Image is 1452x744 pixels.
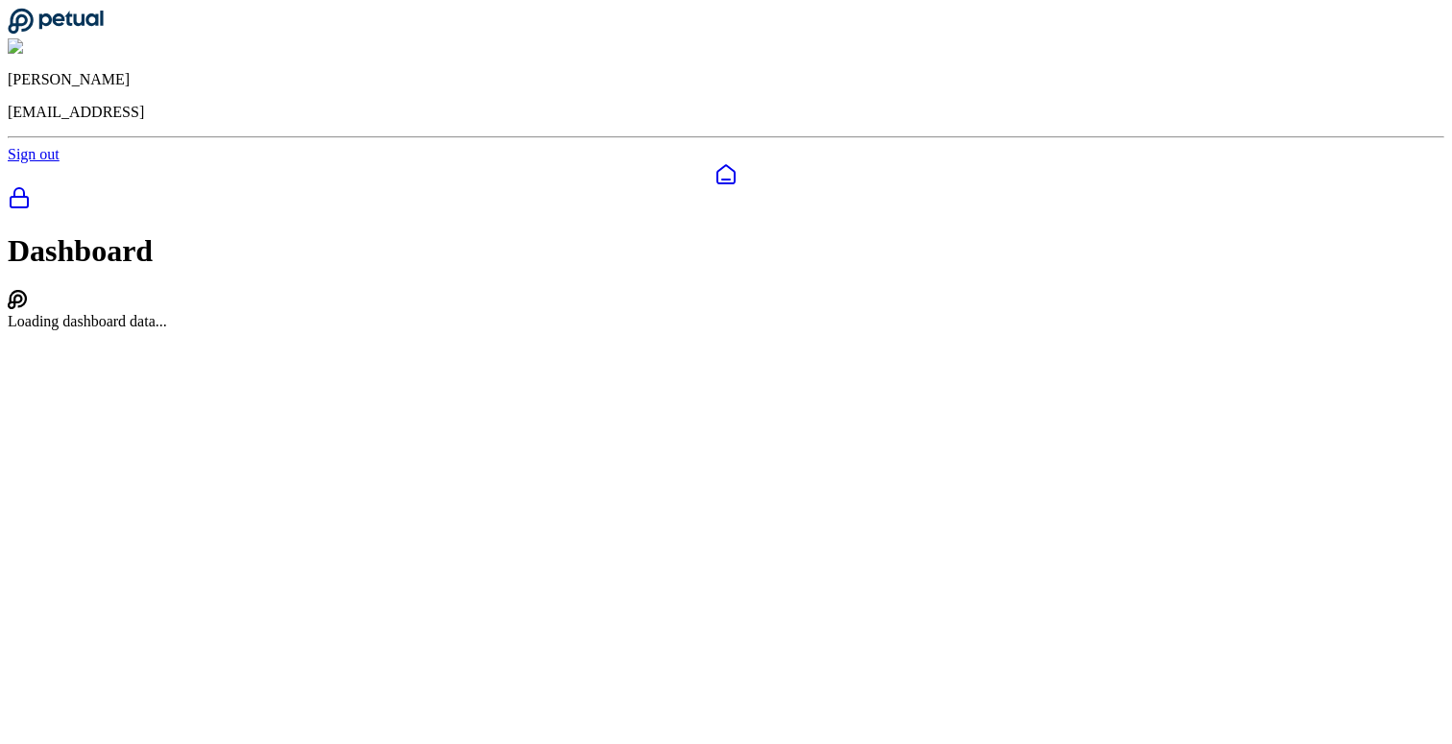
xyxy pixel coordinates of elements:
[8,186,1444,213] a: SOC
[8,233,1444,269] h1: Dashboard
[8,163,1444,186] a: Dashboard
[8,71,1444,88] p: [PERSON_NAME]
[8,104,1444,121] p: [EMAIL_ADDRESS]
[8,21,104,37] a: Go to Dashboard
[8,313,1444,330] div: Loading dashboard data...
[8,146,60,162] a: Sign out
[8,38,100,56] img: Snir Kodesh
